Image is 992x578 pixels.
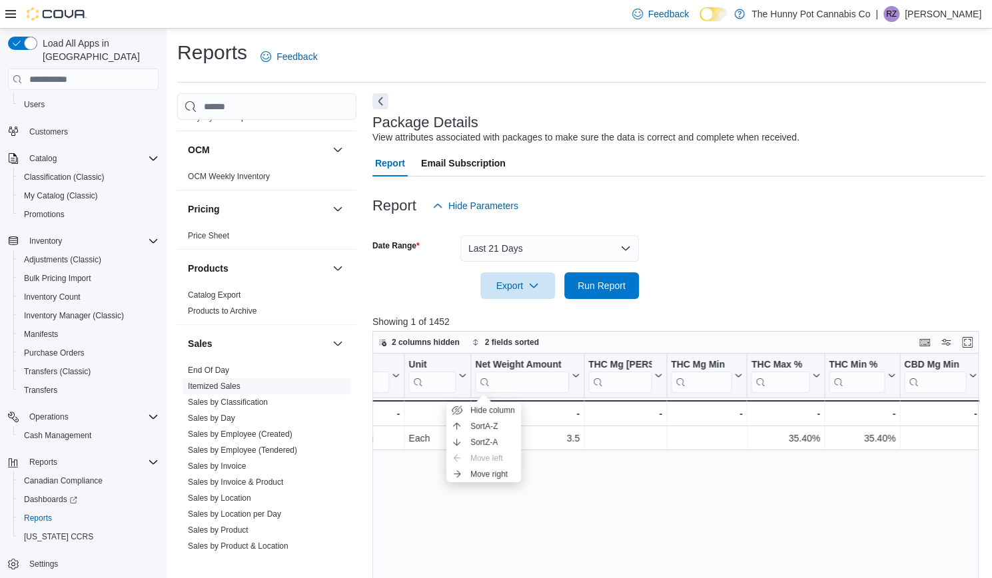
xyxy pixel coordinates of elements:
span: Canadian Compliance [19,473,159,489]
span: Catalog Export [188,290,241,300]
button: Hide Parameters [427,192,524,219]
span: 2 fields sorted [485,337,539,348]
div: - [828,406,895,422]
span: Settings [29,559,58,569]
div: View attributes associated with packages to make sure the data is correct and complete when recei... [372,131,799,144]
button: THC Min % [828,359,895,393]
div: Product [142,359,389,372]
span: Feedback [276,50,317,63]
a: Dashboards [13,490,164,509]
div: - [670,406,742,422]
a: Transfers [19,382,63,398]
button: Operations [3,408,164,426]
button: Inventory [24,233,67,249]
a: Sales by Invoice & Product [188,477,283,487]
label: Date Range [372,240,420,251]
div: - [751,406,819,422]
button: CBD Mg Min [904,359,977,393]
span: Reports [29,457,57,467]
button: Reports [3,453,164,471]
div: Each [408,431,466,447]
button: Enter fullscreen [959,334,975,350]
button: Transfers [13,381,164,400]
span: Customers [29,127,68,137]
span: RZ [886,6,897,22]
span: Dashboards [19,491,159,507]
div: THC Max % [751,359,809,393]
span: Inventory Manager (Classic) [19,308,159,324]
a: Canadian Compliance [19,473,108,489]
button: OCM [188,143,327,156]
a: Classification (Classic) [19,169,110,185]
span: Operations [24,409,159,425]
button: [US_STATE] CCRS [13,527,164,546]
button: THC Max % [751,359,819,393]
span: Move right [470,469,508,479]
a: Sales by Location per Day [188,509,281,519]
button: Manifests [13,325,164,344]
button: Next [372,93,388,109]
button: Operations [24,409,74,425]
span: Sales by Location per Day [188,509,281,519]
span: Manifests [19,326,159,342]
span: End Of Day [188,365,229,376]
span: Itemized Sales [188,381,241,392]
a: Price Sheet [188,231,229,240]
span: Export [488,272,547,299]
a: Dashboards [19,491,83,507]
a: Transfers (Classic) [19,364,96,380]
a: Itemized Sales [188,382,241,391]
a: Sales by Classification [188,398,268,407]
div: THC Mg Min [670,359,732,372]
span: Adjustments (Classic) [19,252,159,268]
span: Products to Archive [188,306,256,316]
span: Cash Management [24,430,91,441]
span: Inventory Manager (Classic) [24,310,124,321]
span: Load All Apps in [GEOGRAPHIC_DATA] [37,37,159,63]
a: Users [19,97,50,113]
button: OCM [330,142,346,158]
a: Inventory Count [19,289,86,305]
a: Adjustments (Classic) [19,252,107,268]
a: Promotions [19,206,70,222]
button: Bulk Pricing Import [13,269,164,288]
div: - [142,406,400,422]
span: Bulk Pricing Import [19,270,159,286]
a: Settings [24,556,63,572]
h3: Sales [188,337,213,350]
p: The Hunny Pot Cannabis Co [751,6,870,22]
button: 2 columns hidden [373,334,465,350]
div: THC Max % [751,359,809,372]
a: Inventory Manager (Classic) [19,308,129,324]
input: Dark Mode [700,7,728,21]
span: Inventory [24,233,159,249]
span: Reports [24,454,159,470]
button: Reports [24,454,63,470]
button: Products [330,260,346,276]
span: Inventory Count [19,289,159,305]
div: 35.40% [829,431,895,447]
div: OCM [177,168,356,190]
span: Washington CCRS [19,529,159,545]
button: Sales [330,336,346,352]
button: Users [13,95,164,114]
div: THC Min % [828,359,884,372]
div: - [475,406,580,422]
span: Sort Z-A [470,437,498,447]
button: Catalog [3,149,164,168]
button: Move left [446,450,521,466]
span: Transfers (Classic) [24,366,91,377]
span: Settings [24,555,159,572]
span: Sales by Location [188,493,251,503]
p: | [875,6,878,22]
button: Last 21 Days [460,235,639,262]
button: THC Mg Min [670,359,742,393]
img: Cova [27,7,87,21]
span: Sales by Product & Location [188,541,288,551]
h1: Reports [177,39,247,66]
div: Products [177,287,356,324]
a: My Catalog (Classic) [19,188,103,204]
span: Promotions [19,206,159,222]
a: Products to Archive [188,306,256,316]
span: Hide Parameters [448,199,518,212]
